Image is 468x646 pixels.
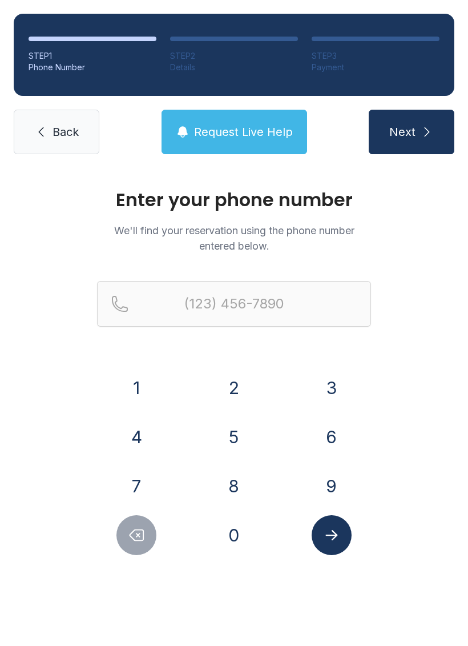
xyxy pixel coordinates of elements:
[116,515,156,555] button: Delete number
[312,466,352,506] button: 9
[214,417,254,457] button: 5
[116,466,156,506] button: 7
[170,50,298,62] div: STEP 2
[97,191,371,209] h1: Enter your phone number
[29,50,156,62] div: STEP 1
[29,62,156,73] div: Phone Number
[170,62,298,73] div: Details
[53,124,79,140] span: Back
[312,50,439,62] div: STEP 3
[312,417,352,457] button: 6
[116,417,156,457] button: 4
[214,466,254,506] button: 8
[214,515,254,555] button: 0
[389,124,415,140] span: Next
[116,368,156,408] button: 1
[312,368,352,408] button: 3
[97,281,371,327] input: Reservation phone number
[97,223,371,254] p: We'll find your reservation using the phone number entered below.
[214,368,254,408] button: 2
[194,124,293,140] span: Request Live Help
[312,62,439,73] div: Payment
[312,515,352,555] button: Submit lookup form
